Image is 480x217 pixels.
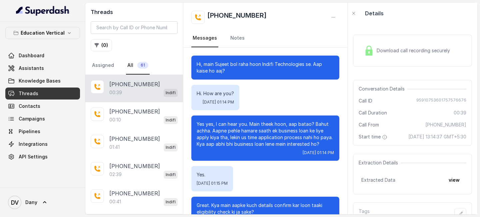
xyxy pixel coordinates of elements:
span: Integrations [19,141,48,147]
span: Knowledge Bases [19,78,61,84]
span: Start time [359,133,389,140]
p: Hi, main Sujeet bol raha hoon Indifi Technologies se. Aap kaise ho aaj? [197,61,334,74]
h2: [PHONE_NUMBER] [207,11,267,24]
p: Yes yes, I can hear you. Main theek hoon, aap batao? Bahut achha. Aapne pehle hamare saath ek bus... [197,121,334,147]
a: Dany [5,193,80,212]
span: Conversation Details [359,86,407,92]
a: Knowledge Bases [5,75,80,87]
span: [DATE] 01:15 PM [197,181,228,186]
span: Call Duration [359,109,387,116]
a: Contacts [5,100,80,112]
p: Hi. How are you? [197,90,234,97]
a: Campaigns [5,113,80,125]
a: Threads [5,88,80,100]
span: Call ID [359,98,372,104]
span: 95910753601757576676 [416,98,466,104]
img: light.svg [16,5,70,16]
p: [PHONE_NUMBER] [109,135,160,143]
a: All61 [126,57,150,75]
a: Integrations [5,138,80,150]
button: view [445,174,464,186]
a: Messages [191,29,218,47]
p: 00:41 [109,198,121,205]
span: Extracted Data [361,177,395,183]
span: Download call recording securely [377,47,453,54]
p: Indifi [166,144,176,151]
span: Dashboard [19,52,44,59]
a: Dashboard [5,50,80,62]
text: DV [11,199,19,206]
a: Assigned [91,57,115,75]
nav: Tabs [191,29,339,47]
span: [DATE] 13:14:37 GMT+5:30 [408,133,466,140]
p: Indifi [166,171,176,178]
h2: Threads [91,8,178,16]
p: [PHONE_NUMBER] [109,189,160,197]
input: Search by Call ID or Phone Number [91,21,178,34]
span: 00:39 [454,109,466,116]
p: 00:10 [109,116,121,123]
p: Indifi [166,117,176,123]
a: Assistants [5,62,80,74]
span: Call From [359,121,379,128]
p: Yes. [197,171,228,178]
button: Education Vertical [5,27,80,39]
p: [PHONE_NUMBER] [109,80,160,88]
p: Education Vertical [21,29,65,37]
p: Great. Kya main aapke kuch details confirm kar loon taaki eligibility check ki ja sake? [197,202,334,215]
span: API Settings [19,153,48,160]
span: Assistants [19,65,44,72]
a: Notes [229,29,246,47]
span: Contacts [19,103,40,109]
span: Campaigns [19,115,45,122]
p: Indifi [166,199,176,205]
a: Pipelines [5,125,80,137]
img: Lock Icon [364,46,374,56]
p: Indifi [166,90,176,96]
span: 61 [137,62,148,69]
nav: Tabs [91,57,178,75]
p: 00:39 [109,89,122,96]
span: [PHONE_NUMBER] [425,121,466,128]
span: Dany [25,199,37,206]
span: Threads [19,90,38,97]
span: [DATE] 01:14 PM [203,100,234,105]
p: [PHONE_NUMBER] [109,162,160,170]
button: (0) [91,39,112,51]
p: 02:39 [109,171,122,178]
a: API Settings [5,151,80,163]
p: 01:41 [109,144,120,150]
span: [DATE] 01:14 PM [303,150,334,155]
span: Extraction Details [359,159,401,166]
p: [PHONE_NUMBER] [109,108,160,115]
p: Details [365,9,384,17]
span: Pipelines [19,128,40,135]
